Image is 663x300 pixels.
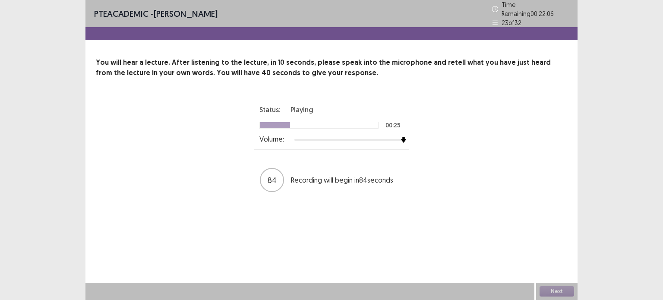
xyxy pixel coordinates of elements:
[94,7,218,20] p: - [PERSON_NAME]
[502,18,521,27] p: 23 of 32
[401,137,407,143] img: arrow-thumb
[96,57,567,78] p: You will hear a lecture. After listening to the lecture, in 10 seconds, please speak into the mic...
[290,104,313,115] p: Playing
[259,104,280,115] p: Status:
[268,174,277,186] p: 84
[94,8,148,19] span: PTE academic
[291,175,403,185] p: Recording will begin in 84 seconds
[385,122,401,128] p: 00:25
[259,134,284,144] p: Volume:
